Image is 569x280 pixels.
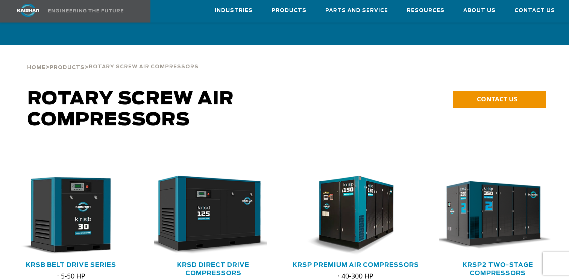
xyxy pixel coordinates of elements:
[272,0,307,21] a: Products
[291,176,410,255] img: krsp150
[149,176,267,255] img: krsd125
[439,176,557,255] div: krsp350
[177,262,249,276] a: KRSD Direct Drive Compressors
[27,65,46,70] span: Home
[325,6,388,15] span: Parts and Service
[154,176,272,255] div: krsd125
[463,262,533,276] a: KRSP2 Two-Stage Compressors
[215,0,253,21] a: Industries
[6,176,125,255] img: krsb30
[50,65,85,70] span: Products
[463,6,496,15] span: About Us
[514,0,555,21] a: Contact Us
[89,65,199,69] span: Rotary Screw Air Compressors
[477,95,517,103] span: CONTACT US
[27,64,46,71] a: Home
[27,90,234,129] span: Rotary Screw Air Compressors
[463,0,496,21] a: About Us
[407,0,445,21] a: Resources
[48,9,123,12] img: Engineering the future
[27,45,199,74] div: > >
[26,262,116,268] a: KRSB Belt Drive Series
[453,91,546,108] a: CONTACT US
[50,64,85,71] a: Products
[407,6,445,15] span: Resources
[215,6,253,15] span: Industries
[514,6,555,15] span: Contact Us
[433,176,552,255] img: krsp350
[12,176,130,255] div: krsb30
[297,176,415,255] div: krsp150
[325,0,388,21] a: Parts and Service
[293,262,419,268] a: KRSP Premium Air Compressors
[272,6,307,15] span: Products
